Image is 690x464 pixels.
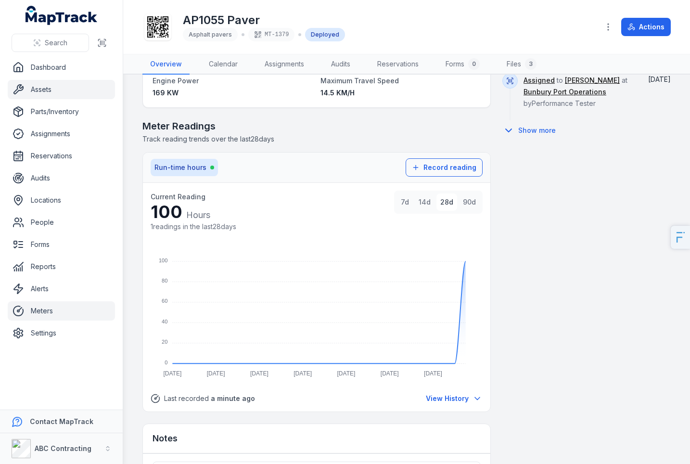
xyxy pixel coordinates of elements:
[524,76,627,107] span: to at by Performance Tester
[211,394,255,402] time: 08/10/2025, 3:35:17 pm
[8,213,115,232] a: People
[525,58,537,70] div: 3
[438,54,487,75] a: Forms0
[162,319,167,324] tspan: 40
[153,432,178,445] h3: Notes
[186,210,210,220] span: Hours
[459,193,480,211] button: 90d
[8,146,115,166] a: Reservations
[153,89,179,97] span: 169 KW
[164,394,255,403] span: Last recorded
[370,54,426,75] a: Reservations
[162,339,167,345] tspan: 20
[159,258,167,263] tspan: 100
[8,58,115,77] a: Dashboard
[565,76,620,85] a: [PERSON_NAME]
[397,193,413,211] button: 7d
[35,444,91,452] strong: ABC Contracting
[151,193,205,201] span: Current Reading
[648,75,671,83] time: 08/10/2025, 2:40:11 pm
[153,77,199,85] span: Engine Power
[8,80,115,99] a: Assets
[250,370,268,377] tspan: [DATE]
[142,119,491,133] h2: Meter Readings
[425,393,483,404] button: View all meter readings history
[323,54,358,75] a: Audits
[305,28,345,41] div: Deployed
[8,168,115,188] a: Audits
[201,54,245,75] a: Calendar
[8,102,115,121] a: Parts/Inventory
[424,370,442,377] tspan: [DATE]
[8,323,115,343] a: Settings
[294,370,312,377] tspan: [DATE]
[45,38,67,48] span: Search
[183,13,345,28] h1: AP1055 Paver
[151,202,236,222] div: 100
[436,193,457,211] button: 28d
[257,54,312,75] a: Assignments
[189,31,232,38] span: Asphalt pavers
[648,75,671,83] span: [DATE]
[165,360,167,365] tspan: 0
[423,163,476,172] span: Record reading
[211,394,255,402] span: a minute ago
[426,394,469,403] span: View History
[8,124,115,143] a: Assignments
[26,6,98,25] a: MapTrack
[320,89,355,97] span: 14.5 KM/H
[162,298,167,304] tspan: 60
[154,163,206,172] span: Run-time hours
[163,370,181,377] tspan: [DATE]
[8,301,115,321] a: Meters
[142,54,190,75] a: Overview
[151,222,236,232] div: 1 readings in the last 28 days
[499,54,544,75] a: Files3
[8,191,115,210] a: Locations
[415,193,434,211] button: 14d
[337,370,356,377] tspan: [DATE]
[248,28,294,41] div: MT-1379
[162,278,167,284] tspan: 80
[30,417,93,425] strong: Contact MapTrack
[524,87,606,97] a: Bunbury Port Operations
[8,235,115,254] a: Forms
[142,135,274,143] span: Track reading trends over the last 28 days
[207,370,225,377] tspan: [DATE]
[12,34,89,52] button: Search
[621,18,671,36] button: Actions
[320,77,399,85] span: Maximum Travel Speed
[381,370,399,377] tspan: [DATE]
[8,279,115,298] a: Alerts
[8,257,115,276] a: Reports
[406,158,483,177] button: Record reading
[502,120,562,141] button: Show more
[524,76,555,85] a: Assigned
[151,159,218,176] button: Run-time hours
[468,58,480,70] div: 0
